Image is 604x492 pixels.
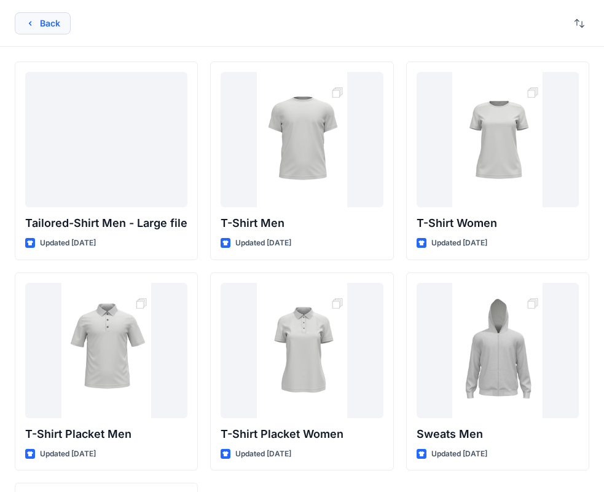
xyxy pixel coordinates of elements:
[25,215,187,232] p: Tailored-Shirt Men - Large file
[221,215,383,232] p: T-Shirt Men
[235,237,291,250] p: Updated [DATE]
[25,283,187,418] a: T-Shirt Placket Men
[417,426,579,443] p: Sweats Men
[25,426,187,443] p: T-Shirt Placket Men
[417,215,579,232] p: T-Shirt Women
[221,72,383,207] a: T-Shirt Men
[25,72,187,207] a: Tailored-Shirt Men - Large file
[235,448,291,461] p: Updated [DATE]
[40,237,96,250] p: Updated [DATE]
[40,448,96,461] p: Updated [DATE]
[431,237,487,250] p: Updated [DATE]
[431,448,487,461] p: Updated [DATE]
[417,283,579,418] a: Sweats Men
[221,283,383,418] a: T-Shirt Placket Women
[417,72,579,207] a: T-Shirt Women
[15,12,71,34] button: Back
[221,426,383,443] p: T-Shirt Placket Women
